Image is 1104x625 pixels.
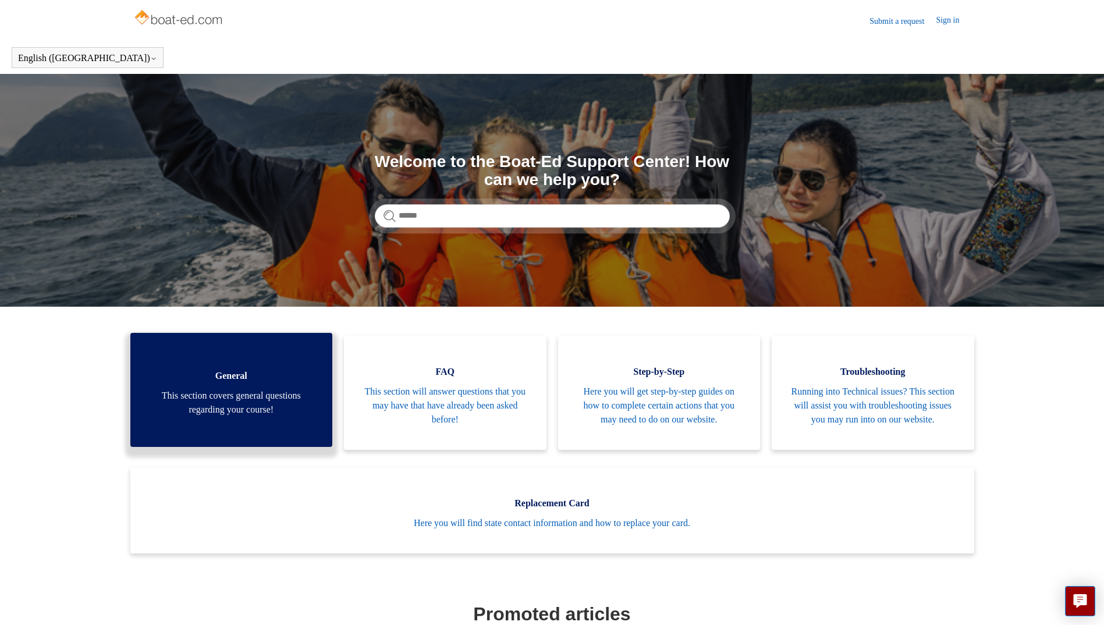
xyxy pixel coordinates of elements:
[869,15,936,27] a: Submit a request
[375,204,730,228] input: Search
[148,369,315,383] span: General
[148,516,957,530] span: Here you will find state contact information and how to replace your card.
[936,14,971,28] a: Sign in
[576,365,743,379] span: Step-by-Step
[789,365,957,379] span: Troubleshooting
[130,467,974,553] a: Replacement Card Here you will find state contact information and how to replace your card.
[18,53,157,63] button: English ([GEOGRAPHIC_DATA])
[558,336,761,450] a: Step-by-Step Here you will get step-by-step guides on how to complete certain actions that you ma...
[130,333,333,447] a: General This section covers general questions regarding your course!
[375,153,730,189] h1: Welcome to the Boat-Ed Support Center! How can we help you?
[344,336,546,450] a: FAQ This section will answer questions that you may have that have already been asked before!
[361,365,529,379] span: FAQ
[133,7,226,30] img: Boat-Ed Help Center home page
[576,385,743,427] span: Here you will get step-by-step guides on how to complete certain actions that you may need to do ...
[789,385,957,427] span: Running into Technical issues? This section will assist you with troubleshooting issues you may r...
[1065,586,1095,616] button: Live chat
[148,496,957,510] span: Replacement Card
[148,389,315,417] span: This section covers general questions regarding your course!
[361,385,529,427] span: This section will answer questions that you may have that have already been asked before!
[772,336,974,450] a: Troubleshooting Running into Technical issues? This section will assist you with troubleshooting ...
